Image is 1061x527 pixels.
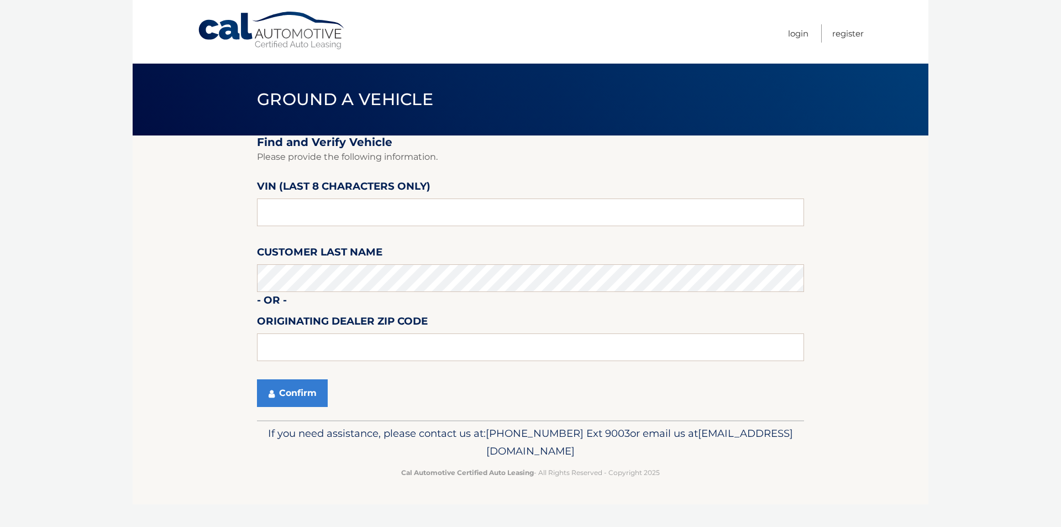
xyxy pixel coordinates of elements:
[257,178,430,199] label: VIN (last 8 characters only)
[401,468,534,477] strong: Cal Automotive Certified Auto Leasing
[486,427,630,440] span: [PHONE_NUMBER] Ext 9003
[257,313,428,333] label: Originating Dealer Zip Code
[257,89,433,109] span: Ground a Vehicle
[257,292,287,312] label: - or -
[257,379,328,407] button: Confirm
[264,467,797,478] p: - All Rights Reserved - Copyright 2025
[832,24,864,43] a: Register
[264,425,797,460] p: If you need assistance, please contact us at: or email us at
[257,244,382,264] label: Customer Last Name
[257,149,804,165] p: Please provide the following information.
[197,11,346,50] a: Cal Automotive
[257,135,804,149] h2: Find and Verify Vehicle
[788,24,808,43] a: Login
